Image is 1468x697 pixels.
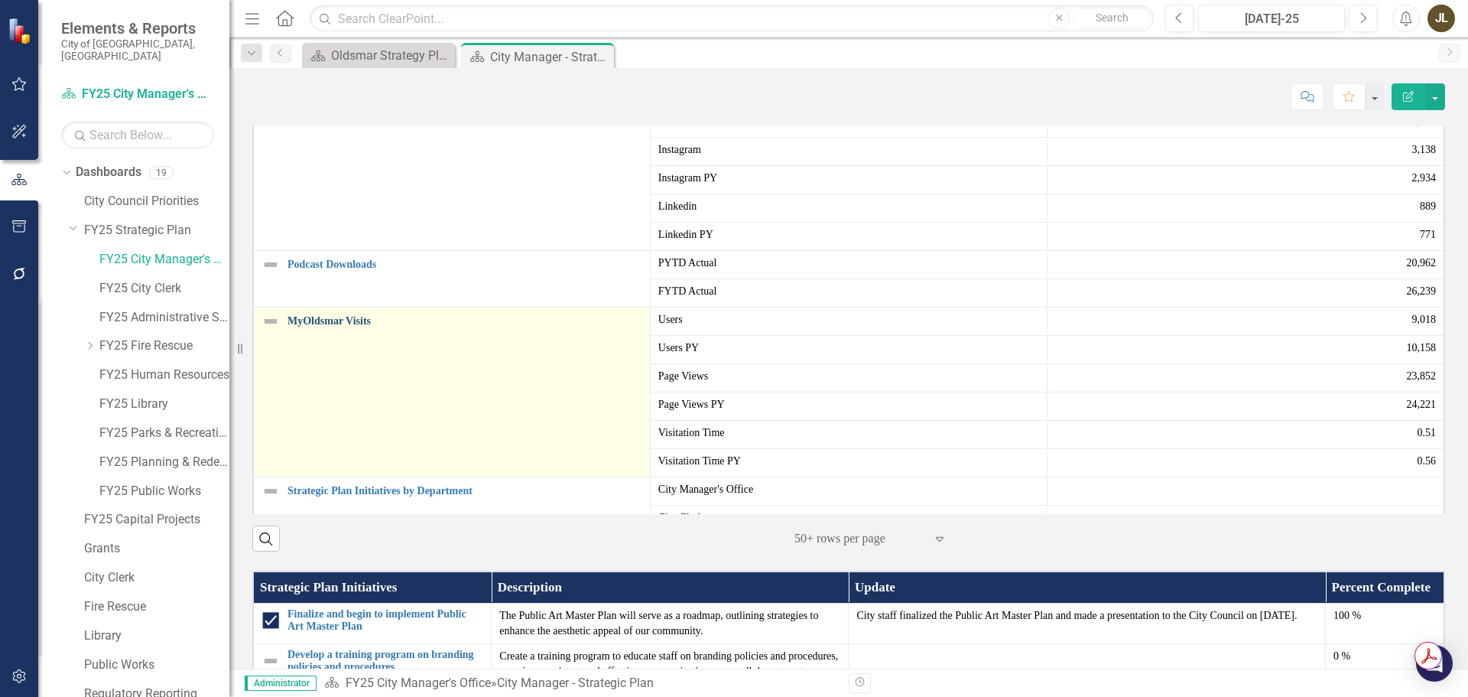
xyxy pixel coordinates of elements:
[1047,194,1444,222] td: Double-Click to Edit
[499,649,840,679] p: Create a training program to educate staff on branding policies and procedures, ensuring consiste...
[650,194,1047,222] td: Double-Click to Edit
[99,337,229,355] a: FY25 Fire Rescue
[658,284,1039,299] span: FYTD Actual
[8,17,34,44] img: ClearPoint Strategy
[253,644,492,685] td: Double-Click to Edit Right Click for Context Menu
[1420,227,1436,243] span: 771
[84,540,229,558] a: Grants
[490,47,610,67] div: City Manager - Strategic Plan
[856,608,1317,624] p: City staff finalized the Public Art Master Plan and made a presentation to the City Council on [D...
[1073,8,1150,29] button: Search
[261,652,280,670] img: Not Defined
[84,222,229,239] a: FY25 Strategic Plan
[1412,312,1437,327] span: 9,018
[658,482,1039,497] span: City Manager's Office
[61,19,214,37] span: Elements & Reports
[99,483,229,500] a: FY25 Public Works
[84,193,229,210] a: City Council Priorities
[61,37,214,63] small: City of [GEOGRAPHIC_DATA], [GEOGRAPHIC_DATA]
[1333,608,1436,624] div: 100 %
[849,644,1326,685] td: Double-Click to Edit
[1407,256,1437,271] span: 20,962
[1198,5,1345,32] button: [DATE]-25
[1047,137,1444,165] td: Double-Click to Edit
[84,511,229,529] a: FY25 Capital Projects
[650,420,1047,448] td: Double-Click to Edit
[658,397,1039,412] span: Page Views PY
[261,312,280,331] img: Not Defined
[99,309,229,327] a: FY25 Administrative Services
[650,137,1047,165] td: Double-Click to Edit
[1407,340,1437,356] span: 10,158
[1407,397,1437,412] span: 24,221
[1427,5,1455,32] button: JL
[99,366,229,384] a: FY25 Human Resources
[658,199,1039,214] span: Linkedin
[253,307,650,477] td: Double-Click to Edit Right Click for Context Menu
[1326,644,1444,685] td: Double-Click to Edit
[287,315,642,327] a: MyOldsmar Visits
[658,340,1039,356] span: Users PY
[1420,199,1436,214] span: 889
[1047,420,1444,448] td: Double-Click to Edit
[84,598,229,616] a: Fire Rescue
[658,425,1039,441] span: Visitation Time
[310,5,1154,32] input: Search ClearPoint...
[261,611,280,630] img: Completed
[84,656,229,674] a: Public Works
[1203,10,1340,28] div: [DATE]-25
[99,280,229,298] a: FY25 City Clerk
[61,86,214,103] a: FY25 City Manager's Office
[76,164,141,181] a: Dashboards
[849,604,1326,644] td: Double-Click to Edit
[149,166,174,179] div: 19
[650,363,1047,392] td: Double-Click to Edit
[1326,604,1444,644] td: Double-Click to Edit
[658,454,1039,469] span: Visitation Time PY
[499,608,840,639] p: The Public Art Master Plan will serve as a roadmap, outlining strategies to enhance the aesthetic...
[287,649,483,673] a: Develop a training program on branding policies and procedures
[1407,369,1437,384] span: 23,852
[287,485,642,497] a: Strategic Plan Initiatives by Department
[324,675,837,692] div: »
[1418,425,1437,441] span: 0.51
[99,251,229,269] a: FY25 City Manager's Office
[253,250,650,307] td: Double-Click to Edit Right Click for Context Menu
[492,604,849,644] td: Double-Click to Edit
[658,369,1039,384] span: Page Views
[1333,649,1436,664] div: 0 %
[261,482,280,500] img: Not Defined
[84,627,229,645] a: Library
[245,676,317,691] span: Administrator
[84,569,229,587] a: City Clerk
[658,510,1039,526] span: City Clerk
[658,312,1039,327] span: Users
[1418,454,1437,469] span: 0.56
[331,46,451,65] div: Oldsmar Strategy Plan
[650,307,1047,335] td: Double-Click to Edit
[658,142,1039,158] span: Instagram
[306,46,451,65] a: Oldsmar Strategy Plan
[261,256,280,274] img: Not Defined
[1047,363,1444,392] td: Double-Click to Edit
[658,256,1039,271] span: PYTD Actual
[61,122,214,148] input: Search Below...
[287,259,642,270] a: Podcast Downloads
[650,505,1047,533] td: Double-Click to Edit
[253,604,492,644] td: Double-Click to Edit Right Click for Context Menu
[1096,11,1129,24] span: Search
[287,608,483,632] a: Finalize and begin to implement Public Art Master Plan
[1412,142,1437,158] span: 3,138
[346,676,491,690] a: FY25 City Manager's Office
[99,454,229,471] a: FY25 Planning & Redevelopment
[658,227,1039,243] span: Linkedin PY
[1047,307,1444,335] td: Double-Click to Edit
[658,171,1039,186] span: Instagram PY
[99,425,229,442] a: FY25 Parks & Recreation
[99,396,229,413] a: FY25 Library
[1412,171,1437,186] span: 2,934
[492,644,849,685] td: Double-Click to Edit
[650,477,1047,505] td: Double-Click to Edit
[1407,284,1437,299] span: 26,239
